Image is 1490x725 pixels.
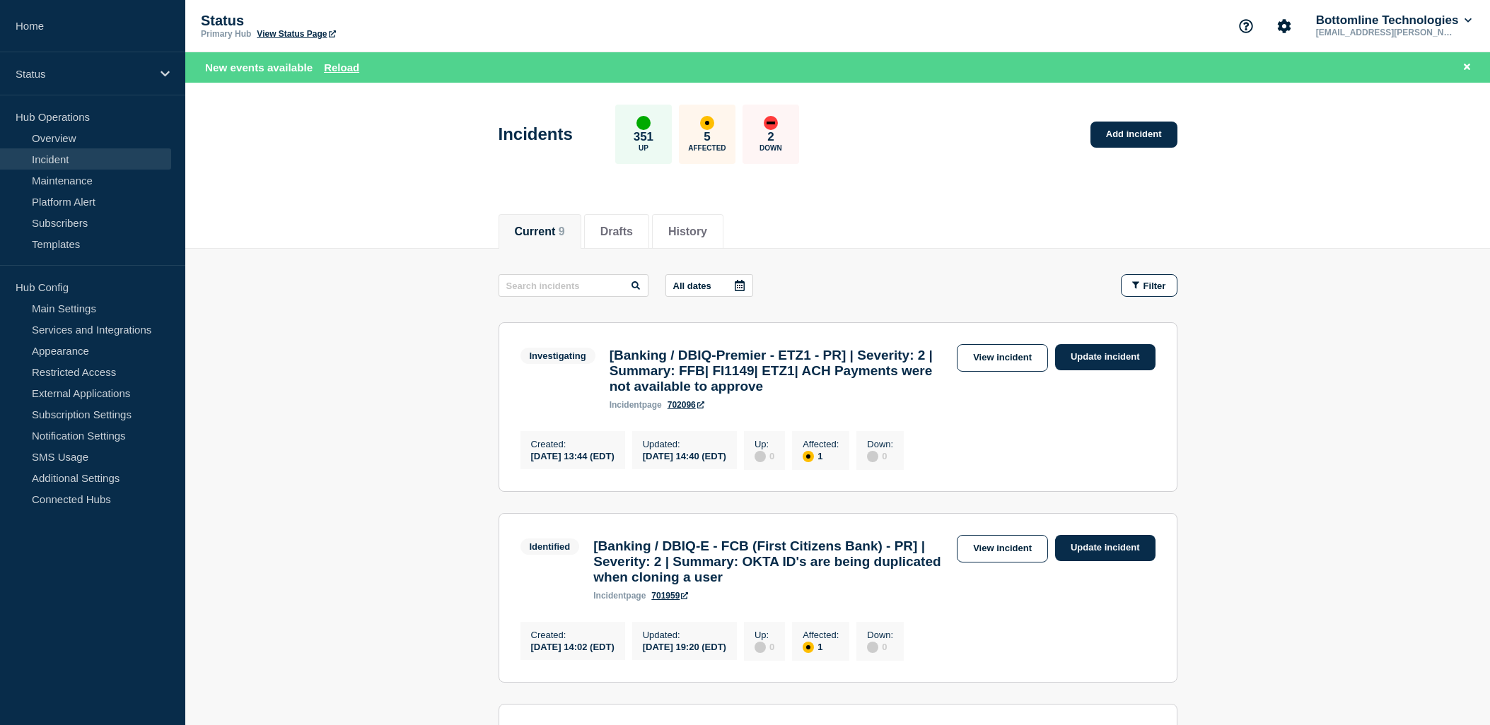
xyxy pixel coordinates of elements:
[957,535,1048,562] a: View incident
[1121,274,1177,297] button: Filter
[1269,11,1299,41] button: Account settings
[1055,344,1156,370] a: Update incident
[755,439,774,449] p: Up :
[531,439,615,449] p: Created :
[867,630,893,640] p: Down :
[1231,11,1261,41] button: Support
[520,348,595,364] span: Investigating
[867,451,878,462] div: disabled
[593,591,626,601] span: incident
[1055,535,1156,561] a: Update incident
[201,29,251,39] p: Primary Hub
[639,144,648,152] p: Up
[867,439,893,449] p: Down :
[16,68,151,80] p: Status
[867,640,893,653] div: 0
[651,591,688,601] a: 701959
[515,225,565,238] button: Current 9
[755,642,766,653] div: disabled
[668,225,707,238] button: History
[803,630,839,640] p: Affected :
[643,449,726,461] div: [DATE] 14:40 (EDT)
[803,642,814,653] div: affected
[704,130,710,144] p: 5
[755,451,766,462] div: disabled
[665,274,753,297] button: All dates
[1313,13,1474,28] button: Bottomline Technologies
[673,281,711,291] p: All dates
[759,144,782,152] p: Down
[610,400,662,410] p: page
[957,344,1048,372] a: View incident
[610,348,950,394] h3: [Banking / DBIQ-Premier - ETZ1 - PR] | Severity: 2 | Summary: FFB| FI1149| ETZ1| ACH Payments wer...
[520,538,580,555] span: Identified
[688,144,726,152] p: Affected
[324,61,359,73] button: Reload
[867,642,878,653] div: disabled
[559,225,565,237] span: 9
[257,29,335,39] a: View Status Page
[803,640,839,653] div: 1
[600,225,633,238] button: Drafts
[531,449,615,461] div: [DATE] 13:44 (EDT)
[593,591,646,601] p: page
[643,439,726,449] p: Updated :
[1143,281,1166,291] span: Filter
[755,449,774,462] div: 0
[201,13,484,29] p: Status
[634,130,653,144] p: 351
[700,116,714,130] div: affected
[764,116,778,130] div: down
[755,630,774,640] p: Up :
[803,451,814,462] div: affected
[636,116,651,130] div: up
[867,449,893,462] div: 0
[643,630,726,640] p: Updated :
[643,640,726,652] div: [DATE] 19:20 (EDT)
[668,400,704,410] a: 702096
[531,640,615,652] div: [DATE] 14:02 (EDT)
[610,400,642,410] span: incident
[499,124,573,144] h1: Incidents
[1313,28,1460,37] p: [EMAIL_ADDRESS][PERSON_NAME][DOMAIN_NAME]
[755,640,774,653] div: 0
[593,538,950,585] h3: [Banking / DBIQ-E - FCB (First Citizens Bank) - PR] | Severity: 2 | Summary: OKTA ID's are being ...
[767,130,774,144] p: 2
[803,449,839,462] div: 1
[531,630,615,640] p: Created :
[499,274,648,297] input: Search incidents
[803,439,839,449] p: Affected :
[205,61,313,73] span: New events available
[1090,122,1177,148] a: Add incident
